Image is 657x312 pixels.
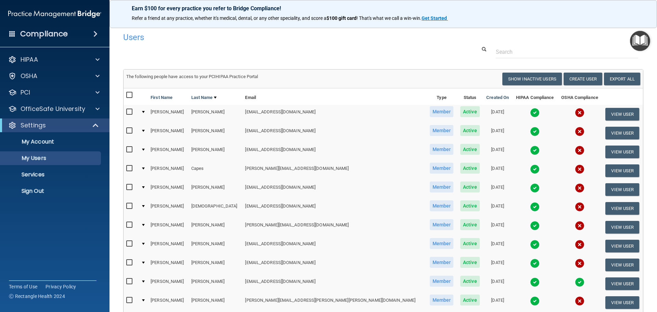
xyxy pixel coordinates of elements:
td: Capes [189,161,243,180]
a: Terms of Use [9,283,37,290]
p: Settings [21,121,46,129]
button: View User [605,164,639,177]
button: View User [605,146,639,158]
td: [DATE] [483,105,512,124]
th: Status [457,88,483,105]
td: [EMAIL_ADDRESS][DOMAIN_NAME] [242,255,426,274]
p: My Users [4,155,98,162]
img: tick.e7d51cea.svg [530,240,540,249]
td: [EMAIL_ADDRESS][DOMAIN_NAME] [242,124,426,142]
p: My Account [4,138,98,145]
td: [PERSON_NAME] [189,293,243,312]
td: [PERSON_NAME] [148,218,189,237]
span: Member [430,106,454,117]
span: Active [460,295,480,305]
span: Member [430,163,454,174]
td: [PERSON_NAME] [189,218,243,237]
a: PCI [8,88,100,97]
th: Email [242,88,426,105]
span: Ⓒ Rectangle Health 2024 [9,293,65,300]
td: [PERSON_NAME][EMAIL_ADDRESS][DOMAIN_NAME] [242,218,426,237]
strong: $100 gift card [326,15,357,21]
p: Services [4,171,98,178]
p: HIPAA [21,55,38,64]
input: Search [496,46,638,58]
td: [DATE] [483,161,512,180]
img: cross.ca9f0e7f.svg [575,127,584,136]
td: [DATE] [483,274,512,293]
img: tick.e7d51cea.svg [530,202,540,212]
td: [DATE] [483,255,512,274]
strong: Get Started [422,15,447,21]
td: [PERSON_NAME] [189,142,243,161]
a: OSHA [8,72,100,80]
td: [DATE] [483,237,512,255]
img: cross.ca9f0e7f.svg [575,202,584,212]
td: [DATE] [483,218,512,237]
span: Member [430,144,454,155]
td: [DATE] [483,199,512,218]
button: View User [605,221,639,234]
td: [PERSON_NAME] [148,105,189,124]
td: [PERSON_NAME] [148,237,189,255]
img: tick.e7d51cea.svg [530,127,540,136]
span: Member [430,182,454,192]
td: [PERSON_NAME] [148,274,189,293]
button: Show Inactive Users [502,73,562,85]
td: [PERSON_NAME][EMAIL_ADDRESS][DOMAIN_NAME] [242,161,426,180]
td: [PERSON_NAME] [189,274,243,293]
td: [PERSON_NAME] [148,142,189,161]
a: Last Name [191,93,217,102]
button: View User [605,240,639,252]
h4: Compliance [20,29,68,39]
td: [PERSON_NAME] [148,293,189,312]
span: Member [430,276,454,287]
span: Active [460,219,480,230]
td: [PERSON_NAME] [189,180,243,199]
th: Type [426,88,457,105]
img: tick.e7d51cea.svg [530,146,540,155]
button: View User [605,108,639,121]
img: tick.e7d51cea.svg [530,108,540,117]
a: Privacy Policy [46,283,76,290]
td: [DEMOGRAPHIC_DATA] [189,199,243,218]
td: [DATE] [483,180,512,199]
img: tick.e7d51cea.svg [575,277,584,287]
span: Active [460,163,480,174]
a: Export All [604,73,640,85]
img: cross.ca9f0e7f.svg [575,164,584,174]
button: View User [605,183,639,196]
button: View User [605,277,639,290]
td: [DATE] [483,124,512,142]
a: Settings [8,121,99,129]
img: tick.e7d51cea.svg [530,296,540,306]
img: cross.ca9f0e7f.svg [575,146,584,155]
td: [PERSON_NAME] [148,255,189,274]
h4: Users [123,33,422,42]
span: Active [460,200,480,211]
img: tick.e7d51cea.svg [530,183,540,193]
a: OfficeSafe University [8,105,100,113]
td: [PERSON_NAME] [189,255,243,274]
td: [PERSON_NAME] [148,180,189,199]
img: cross.ca9f0e7f.svg [575,108,584,117]
span: Member [430,200,454,211]
img: cross.ca9f0e7f.svg [575,296,584,306]
td: [DATE] [483,142,512,161]
button: View User [605,296,639,309]
td: [PERSON_NAME] [148,124,189,142]
a: First Name [151,93,172,102]
span: Member [430,295,454,305]
p: Sign Out [4,188,98,195]
a: Created On [486,93,509,102]
span: Active [460,106,480,117]
span: ! That's what we call a win-win. [357,15,422,21]
td: [PERSON_NAME] [189,237,243,255]
img: tick.e7d51cea.svg [530,221,540,230]
button: View User [605,259,639,271]
button: View User [605,202,639,215]
span: Active [460,276,480,287]
td: [EMAIL_ADDRESS][DOMAIN_NAME] [242,237,426,255]
img: cross.ca9f0e7f.svg [575,183,584,193]
button: Create User [564,73,602,85]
